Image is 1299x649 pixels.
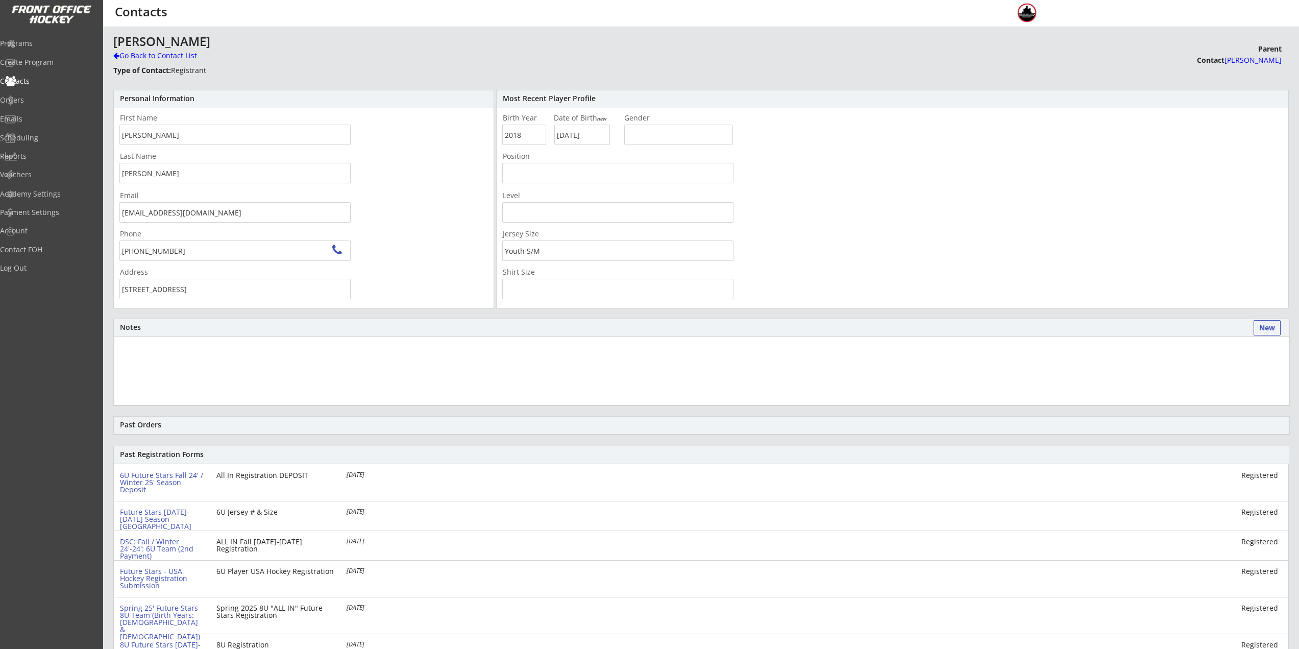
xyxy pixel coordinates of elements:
[120,324,1283,331] div: Notes
[347,509,408,515] div: [DATE]
[113,65,171,75] strong: Type of Contact:
[216,605,334,619] div: Spring 2025 8U "ALL IN" Future Stars Registration
[120,538,204,560] div: DSC: Fall / Winter 24'-24': 6U Team (2nd Payment)
[120,472,204,493] div: 6U Future Stars Fall 24' / Winter 25' Season Deposit
[216,509,334,516] div: 6U Jersey # & Size
[120,421,1283,428] div: Past Orders
[1224,55,1282,65] font: [PERSON_NAME]
[347,641,408,647] div: [DATE]
[216,538,334,552] div: ALL IN Fall [DATE]-[DATE] Registration
[1199,472,1278,479] div: Registered
[120,451,1283,458] div: Past Registration Forms
[503,192,565,199] div: Level
[120,153,182,160] div: Last Name
[120,568,204,589] div: Future Stars - USA Hockey Registration Submission
[503,153,565,160] div: Position
[624,114,687,122] div: Gender
[1199,568,1278,575] div: Registered
[347,472,408,478] div: [DATE]
[597,115,606,122] em: new
[1199,538,1278,545] div: Registered
[503,114,546,122] div: Birth Year
[216,641,334,648] div: 8U Registration
[1199,509,1278,516] div: Registered
[113,51,244,61] div: Go Back to Contact List
[216,568,334,575] div: 6U Player USA Hockey Registration
[216,472,334,479] div: All In Registration DEPOSIT
[1254,320,1281,335] button: New
[120,192,351,199] div: Email
[120,509,204,530] div: Future Stars [DATE]-[DATE] Season [GEOGRAPHIC_DATA]
[120,114,182,122] div: First Name
[347,568,408,574] div: [DATE]
[503,95,1282,102] div: Most Recent Player Profile
[347,605,408,611] div: [DATE]
[1199,641,1278,648] div: Registered
[347,538,408,544] div: [DATE]
[503,269,565,276] div: Shirt Size
[503,230,565,237] div: Jersey Size
[113,64,334,77] div: Registrant
[554,114,618,122] div: Date of Birth
[120,95,487,102] div: Personal Information
[120,230,182,237] div: Phone
[120,269,182,276] div: Address
[1199,605,1278,612] div: Registered
[120,605,204,640] div: Spring 25' Future Stars 8U Team (Birth Years: [DEMOGRAPHIC_DATA] & [DEMOGRAPHIC_DATA])
[113,35,1043,47] div: [PERSON_NAME]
